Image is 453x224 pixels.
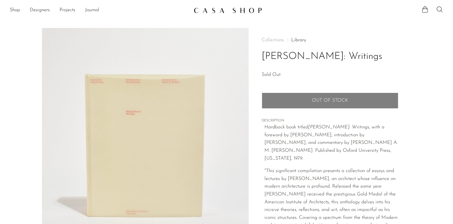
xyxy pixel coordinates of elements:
span: Out of stock [312,98,348,104]
p: Hardback book titled , with a foreword by [PERSON_NAME], introduction by [PERSON_NAME], and comme... [264,124,398,162]
a: Journal [85,6,99,14]
a: Projects [60,6,75,14]
nav: Desktop navigation [10,5,189,15]
h1: [PERSON_NAME]: Writings [262,49,398,64]
span: DESCRIPTION [262,118,398,124]
span: Sold Out [262,72,281,77]
ul: NEW HEADER MENU [10,5,189,15]
a: Shop [10,6,20,14]
button: Add to cart [262,93,398,108]
a: Designers [30,6,50,14]
em: [PERSON_NAME]: Writings [308,125,369,130]
span: Collections [262,38,284,42]
nav: Breadcrumbs [262,38,398,42]
a: Library [291,38,306,42]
